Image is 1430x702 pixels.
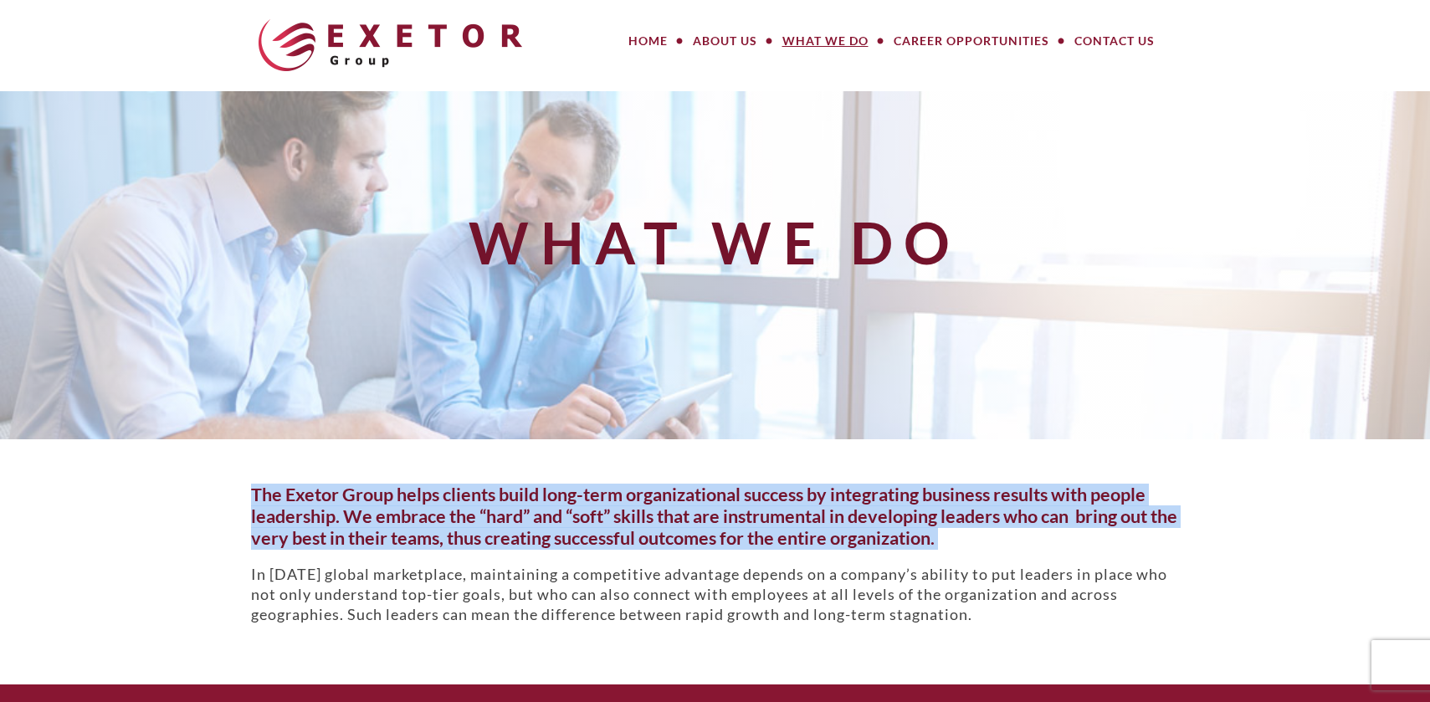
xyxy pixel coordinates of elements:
[251,484,1180,550] h5: The Exetor Group helps clients build long-term organizational success by integrating business res...
[241,211,1190,274] h1: What We Do
[881,24,1062,58] a: Career Opportunities
[616,24,680,58] a: Home
[1062,24,1167,58] a: Contact Us
[680,24,770,58] a: About Us
[259,19,522,71] img: The Exetor Group
[251,564,1180,624] p: In [DATE] global marketplace, maintaining a competitive advantage depends on a company’s ability ...
[770,24,881,58] a: What We Do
